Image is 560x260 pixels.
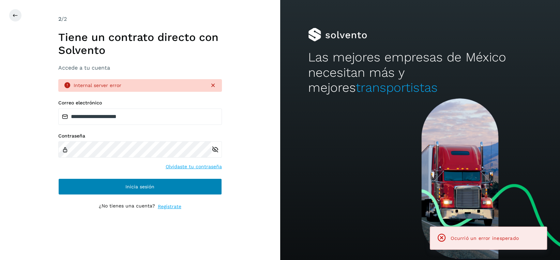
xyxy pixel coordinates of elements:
h2: Las mejores empresas de México necesitan más y mejores [308,50,532,95]
span: 2 [58,16,61,22]
a: Regístrate [158,203,181,210]
span: Inicia sesión [125,184,154,189]
a: Olvidaste tu contraseña [166,163,222,170]
span: Ocurrió un error inesperado [451,235,518,241]
label: Contraseña [58,133,222,139]
span: transportistas [356,80,438,95]
h1: Tiene un contrato directo con Solvento [58,31,222,57]
p: ¿No tienes una cuenta? [99,203,155,210]
div: Internal server error [74,82,204,89]
button: Inicia sesión [58,178,222,195]
label: Correo electrónico [58,100,222,106]
h3: Accede a tu cuenta [58,64,222,71]
iframe: reCAPTCHA [88,218,192,245]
